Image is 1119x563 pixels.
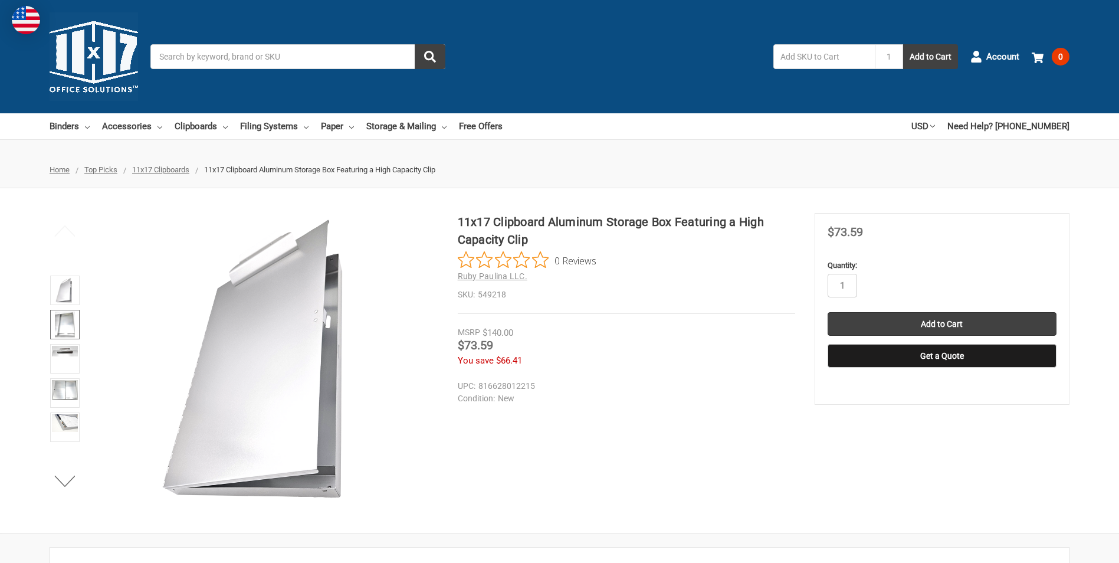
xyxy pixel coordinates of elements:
[204,165,435,174] span: 11x17 Clipboard Aluminum Storage Box Featuring a High Capacity Clip
[47,469,83,493] button: Next
[1052,48,1069,66] span: 0
[50,165,70,174] a: Home
[132,165,189,174] a: 11x17 Clipboards
[458,289,475,301] dt: SKU:
[554,251,596,269] span: 0 Reviews
[986,50,1019,64] span: Account
[12,6,40,34] img: duty and tax information for United States
[240,113,309,139] a: Filing Systems
[47,219,83,243] button: Previous
[50,12,138,101] img: 11x17.com
[970,41,1019,72] a: Account
[773,44,875,69] input: Add SKU to Cart
[458,289,795,301] dd: 549218
[52,346,78,356] img: 11x17 Clipboard Aluminum Storage Box Featuring a High Capacity Clip
[52,414,78,432] img: 11x17 Clipboard Aluminum Storage Box Featuring a High Capacity Clip
[496,355,522,366] span: $66.41
[483,328,513,338] span: $140.00
[459,113,503,139] a: Free Offers
[55,277,74,303] img: 11x17 Clipboard Aluminum Storage Box Featuring a High Capacity Clip
[458,213,795,248] h1: 11x17 Clipboard Aluminum Storage Box Featuring a High Capacity Clip
[828,260,1056,271] label: Quantity:
[458,355,494,366] span: You save
[828,312,1056,336] input: Add to Cart
[52,380,78,400] img: 11x17 Clipboard Aluminum Storage Box Featuring a High Capacity Clip
[102,113,162,139] a: Accessories
[458,338,493,352] span: $73.59
[458,251,596,269] button: Rated 0 out of 5 stars from 0 reviews. Jump to reviews.
[50,113,90,139] a: Binders
[321,113,354,139] a: Paper
[458,271,527,281] a: Ruby Paulina LLC.
[458,380,475,392] dt: UPC:
[1032,41,1069,72] a: 0
[828,225,863,239] span: $73.59
[1022,531,1119,563] iframe: Google Customer Reviews
[55,312,75,338] img: 11x17 Clipboard Aluminum Storage Box Featuring a High Capacity Clip
[458,392,790,405] dd: New
[150,44,445,69] input: Search by keyword, brand or SKU
[116,213,411,508] img: 11x17 Clipboard Aluminum Storage Box Featuring a High Capacity Clip
[903,44,958,69] button: Add to Cart
[911,113,935,139] a: USD
[828,344,1056,368] button: Get a Quote
[84,165,117,174] a: Top Picks
[947,113,1069,139] a: Need Help? [PHONE_NUMBER]
[458,392,495,405] dt: Condition:
[175,113,228,139] a: Clipboards
[458,380,790,392] dd: 816628012215
[366,113,447,139] a: Storage & Mailing
[458,326,480,339] div: MSRP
